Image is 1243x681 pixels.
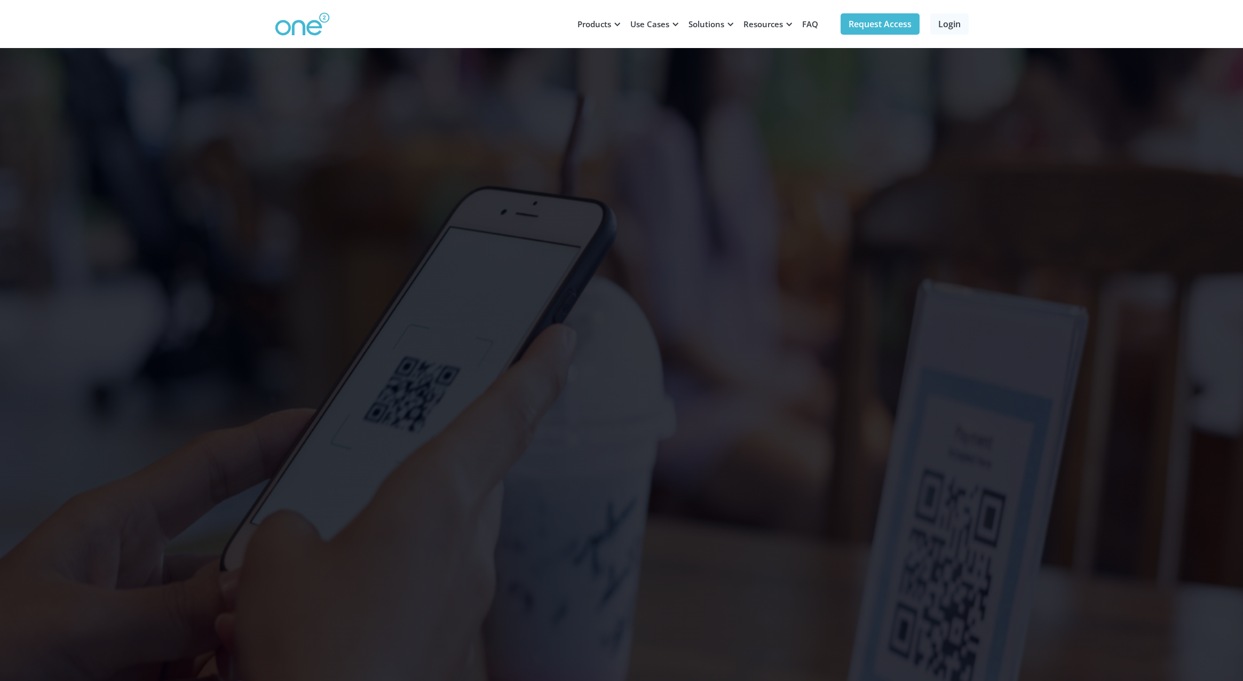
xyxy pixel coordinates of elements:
div: Products [577,19,611,29]
img: One2 Logo [275,12,330,36]
div: Use Cases [630,19,669,29]
a: FAQ [796,8,825,40]
a: Login [930,13,969,35]
div: Resources [743,19,783,29]
div: Solutions [688,19,724,29]
a: Request Access [841,13,920,35]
